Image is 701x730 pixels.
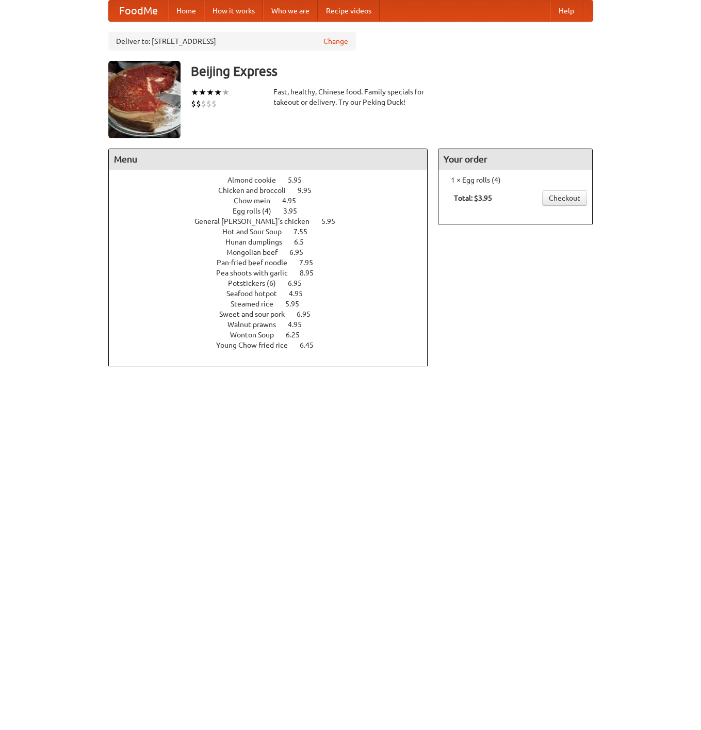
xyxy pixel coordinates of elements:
[219,310,330,318] a: Sweet and sour pork 6.95
[288,320,312,329] span: 4.95
[216,269,298,277] span: Pea shoots with garlic
[226,248,288,256] span: Mongolian beef
[263,1,318,21] a: Who we are
[227,176,321,184] a: Almond cookie 5.95
[289,248,314,256] span: 6.95
[231,300,318,308] a: Steamed rice 5.95
[230,331,284,339] span: Wonton Soup
[219,310,295,318] span: Sweet and sour pork
[227,176,286,184] span: Almond cookie
[298,186,322,194] span: 9.95
[191,98,196,109] li: $
[201,98,206,109] li: $
[226,289,287,298] span: Seafood hotpot
[300,341,324,349] span: 6.45
[233,207,282,215] span: Egg rolls (4)
[227,320,321,329] a: Walnut prawns 4.95
[222,228,327,236] a: Hot and Sour Soup 7.55
[216,341,298,349] span: Young Chow fried rice
[234,197,315,205] a: Chow mein 4.95
[227,320,286,329] span: Walnut prawns
[542,190,587,206] a: Checkout
[300,269,324,277] span: 8.95
[273,87,428,107] div: Fast, healthy, Chinese food. Family specials for takeout or delivery. Try our Peking Duck!
[321,217,346,225] span: 5.95
[299,258,323,267] span: 7.95
[294,228,318,236] span: 7.55
[222,228,292,236] span: Hot and Sour Soup
[438,149,592,170] h4: Your order
[194,217,354,225] a: General [PERSON_NAME]'s chicken 5.95
[283,207,307,215] span: 3.95
[225,238,323,246] a: Hunan dumplings 6.5
[217,258,332,267] a: Pan-fried beef noodle 7.95
[216,269,333,277] a: Pea shoots with garlic 8.95
[218,186,331,194] a: Chicken and broccoli 9.95
[234,197,281,205] span: Chow mein
[226,248,322,256] a: Mongolian beef 6.95
[288,176,312,184] span: 5.95
[225,238,292,246] span: Hunan dumplings
[289,289,313,298] span: 4.95
[191,61,593,82] h3: Beijing Express
[108,32,356,51] div: Deliver to: [STREET_ADDRESS]
[228,279,321,287] a: Potstickers (6) 6.95
[216,341,333,349] a: Young Chow fried rice 6.45
[226,289,322,298] a: Seafood hotpot 4.95
[230,331,319,339] a: Wonton Soup 6.25
[297,310,321,318] span: 6.95
[109,1,168,21] a: FoodMe
[233,207,316,215] a: Egg rolls (4) 3.95
[191,87,199,98] li: ★
[214,87,222,98] li: ★
[199,87,206,98] li: ★
[282,197,306,205] span: 4.95
[550,1,582,21] a: Help
[196,98,201,109] li: $
[288,279,312,287] span: 6.95
[231,300,284,308] span: Steamed rice
[222,87,230,98] li: ★
[228,279,286,287] span: Potstickers (6)
[294,238,314,246] span: 6.5
[206,98,211,109] li: $
[323,36,348,46] a: Change
[211,98,217,109] li: $
[168,1,204,21] a: Home
[286,331,310,339] span: 6.25
[108,61,181,138] img: angular.jpg
[194,217,320,225] span: General [PERSON_NAME]'s chicken
[444,175,587,185] li: 1 × Egg rolls (4)
[318,1,380,21] a: Recipe videos
[218,186,296,194] span: Chicken and broccoli
[217,258,298,267] span: Pan-fried beef noodle
[285,300,309,308] span: 5.95
[454,194,492,202] b: Total: $3.95
[204,1,263,21] a: How it works
[206,87,214,98] li: ★
[109,149,428,170] h4: Menu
